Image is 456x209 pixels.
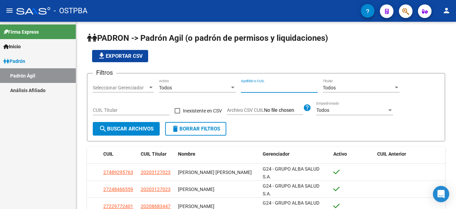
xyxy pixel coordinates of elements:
span: 20203127023 [141,170,171,175]
span: 27248466559 [103,187,133,192]
span: PADRON -> Padrón Agil (o padrón de permisos y liquidaciones) [87,33,328,43]
span: Inexistente en CSV [183,107,222,115]
datatable-header-cell: CUIL Titular [138,147,175,161]
span: Inicio [3,43,21,50]
datatable-header-cell: Gerenciador [260,147,331,161]
mat-icon: person [442,6,451,15]
mat-icon: file_download [98,52,106,60]
datatable-header-cell: Activo [331,147,374,161]
div: Open Intercom Messenger [433,186,449,202]
span: 20208683447 [141,204,171,209]
button: Exportar CSV [92,50,148,62]
span: Todos [159,85,172,90]
span: G24 - GRUPO ALBA SALUD S.A. [263,183,319,196]
datatable-header-cell: CUIL Anterior [374,147,445,161]
span: Todos [323,85,336,90]
span: Archivo CSV CUIL [227,107,264,113]
mat-icon: search [99,125,107,133]
datatable-header-cell: Nombre [175,147,260,161]
datatable-header-cell: CUIL [101,147,138,161]
span: Activo [333,151,347,157]
span: Firma Express [3,28,39,36]
span: Nombre [178,151,195,157]
span: Padrón [3,57,25,65]
span: G24 - GRUPO ALBA SALUD S.A. [263,166,319,179]
mat-icon: menu [5,6,14,15]
span: CUIL Titular [141,151,166,157]
span: CUIL [103,151,113,157]
button: Borrar Filtros [165,122,226,136]
span: [PERSON_NAME] [PERSON_NAME] [178,170,252,175]
button: Buscar Archivos [93,122,160,136]
span: [PERSON_NAME] [178,204,214,209]
span: 27489295763 [103,170,133,175]
span: Buscar Archivos [99,126,154,132]
span: Borrar Filtros [171,126,220,132]
span: 20203127023 [141,187,171,192]
span: Exportar CSV [98,53,143,59]
mat-icon: delete [171,125,179,133]
span: [PERSON_NAME] [178,187,214,192]
input: Archivo CSV CUIL [264,107,303,114]
span: 27229772401 [103,204,133,209]
span: Seleccionar Gerenciador [93,85,148,91]
span: CUIL Anterior [377,151,406,157]
span: - OSTPBA [54,3,87,18]
mat-icon: help [303,104,311,112]
span: Todos [316,107,329,113]
h3: Filtros [93,68,116,77]
span: Gerenciador [263,151,290,157]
